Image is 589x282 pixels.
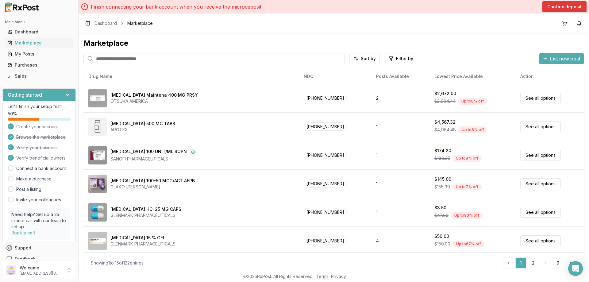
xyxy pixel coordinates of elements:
[520,121,561,132] a: See all options
[451,212,483,219] div: Up to 93 % off
[452,183,482,190] div: Up to 7 % off
[453,241,484,247] div: Up to 67 % off
[88,89,107,107] img: Abilify Maintena 400 MG PRSY
[539,53,584,64] button: List new post
[16,165,66,172] a: Connect a bank account
[110,98,198,104] div: OTSUKA AMERICA
[429,69,515,84] th: Lowest Price Available
[371,169,429,198] td: 1
[434,148,451,154] div: $174.20
[503,257,577,268] nav: pagination
[20,271,62,276] p: [EMAIL_ADDRESS][DOMAIN_NAME]
[349,53,380,64] button: Sort by
[88,146,107,164] img: Admelog SoloStar 100 UNIT/ML SOPN
[434,155,450,161] span: $189.35
[304,180,347,188] span: [PHONE_NUMBER]
[5,37,73,48] a: Marketplace
[110,241,175,247] div: GLENMARK PHARMACEUTICALS
[83,38,584,48] div: Marketplace
[528,257,539,268] a: 2
[88,175,107,193] img: Advair Diskus 100-50 MCG/ACT AEPB
[16,186,41,192] a: Post a listing
[15,256,36,262] span: Feedback
[2,253,76,265] button: Feedback
[371,112,429,141] td: 1
[434,241,450,247] span: $150.00
[371,141,429,169] td: 1
[304,94,347,102] span: [PHONE_NUMBER]
[2,49,76,59] button: My Posts
[371,69,429,84] th: Posts Available
[434,184,450,190] span: $155.99
[88,203,107,222] img: Atomoxetine HCl 25 MG CAPS
[110,156,197,162] div: SANOFI PHARMACEUTICALS
[304,151,347,159] span: [PHONE_NUMBER]
[7,62,71,68] div: Purchases
[2,38,76,48] button: Marketplace
[385,53,417,64] button: Filter by
[16,134,66,140] span: Browse the marketplace
[91,3,263,10] p: Finish connecting your bank account when you receive the microdeposit.
[520,150,561,160] a: See all options
[434,91,456,97] div: $2,672.00
[2,71,76,81] button: Sales
[542,1,587,12] a: Confirm deposit
[7,29,71,35] div: Dashboard
[8,91,42,99] h3: Getting started
[434,205,446,211] div: $3.50
[5,26,73,37] a: Dashboard
[434,98,456,104] span: $2,904.44
[110,235,165,241] div: [MEDICAL_DATA] 15 % GEL
[110,149,187,156] div: [MEDICAL_DATA] 100 UNIT/ML SOPN
[371,226,429,255] td: 4
[396,56,413,62] span: Filter by
[371,84,429,112] td: 2
[20,265,62,271] p: Welcome
[361,56,376,62] span: Sort by
[11,211,67,230] p: Need help? Set up a 25 minute call with our team to set up.
[434,176,451,182] div: $145.00
[5,60,73,71] a: Purchases
[550,55,580,62] span: List new post
[16,145,58,151] span: Verify your business
[110,184,195,190] div: GLAXO [PERSON_NAME]
[88,232,107,250] img: Azelaic Acid 15 % GEL
[2,2,42,12] img: RxPost Logo
[94,20,117,26] a: Dashboard
[304,208,347,216] span: [PHONE_NUMBER]
[331,274,346,279] a: Privacy
[520,235,561,246] a: See all options
[520,93,561,103] a: See all options
[304,122,347,131] span: [PHONE_NUMBER]
[110,121,175,127] div: [MEDICAL_DATA] 500 MG TABS
[16,155,66,161] span: Verify beneficial owners
[2,27,76,37] button: Dashboard
[515,69,584,84] th: Action
[299,69,371,84] th: NDC
[110,178,195,184] div: [MEDICAL_DATA] 100-50 MCG/ACT AEPB
[5,48,73,60] a: My Posts
[110,212,181,218] div: GLENMARK PHARMACEUTICALS
[7,51,71,57] div: My Posts
[458,126,487,133] div: Up to 8 % off
[8,103,71,110] p: Let's finish your setup first!
[520,178,561,189] a: See all options
[94,20,153,26] nav: breadcrumb
[434,233,449,239] div: $50.00
[16,176,52,182] a: Make a purchase
[458,98,487,105] div: Up to 8 % off
[552,257,563,268] a: 9
[2,60,76,70] button: Purchases
[127,20,153,26] span: Marketplace
[5,71,73,82] a: Sales
[515,257,526,268] a: 1
[371,198,429,226] td: 1
[110,206,181,212] div: [MEDICAL_DATA] HCl 25 MG CAPS
[83,69,299,84] th: Drug Name
[2,242,76,253] button: Support
[7,73,71,79] div: Sales
[452,155,482,162] div: Up to 8 % off
[434,119,456,125] div: $4,567.32
[520,207,561,218] a: See all options
[16,197,61,203] a: Invite your colleagues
